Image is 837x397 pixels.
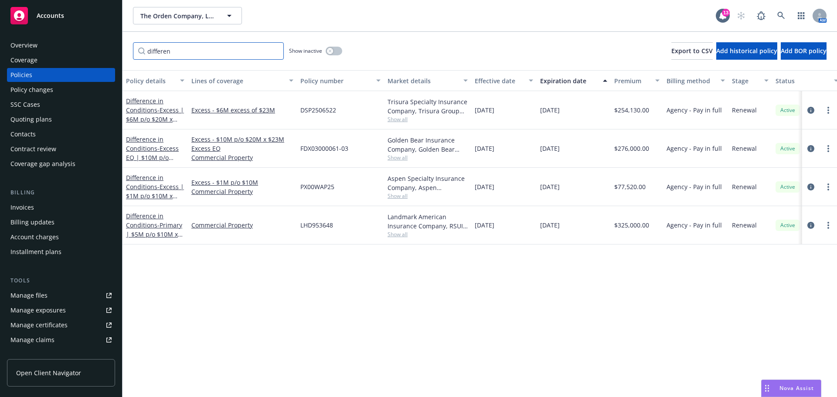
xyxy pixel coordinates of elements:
[475,76,524,85] div: Effective date
[732,7,750,24] a: Start snowing
[300,105,336,115] span: DSP2506522
[667,182,722,191] span: Agency - Pay in full
[10,303,66,317] div: Manage exposures
[732,221,757,230] span: Renewal
[126,135,179,171] a: Difference in Conditions
[133,42,284,60] input: Filter by keyword...
[614,144,649,153] span: $276,000.00
[122,70,188,91] button: Policy details
[10,157,75,171] div: Coverage gap analysis
[388,154,468,161] span: Show all
[732,105,757,115] span: Renewal
[781,47,827,55] span: Add BOR policy
[540,105,560,115] span: [DATE]
[823,220,834,231] a: more
[10,215,54,229] div: Billing updates
[7,127,115,141] a: Contacts
[776,76,829,85] div: Status
[7,288,115,302] a: Manage files
[10,230,59,244] div: Account charges
[297,70,384,91] button: Policy number
[388,192,468,200] span: Show all
[384,70,471,91] button: Market details
[667,144,722,153] span: Agency - Pay in full
[191,221,293,230] a: Commercial Property
[7,276,115,285] div: Tools
[806,182,816,192] a: circleInformation
[388,76,458,85] div: Market details
[126,106,184,132] span: - Excess | $6M p/o $20M x $20M
[779,145,796,153] span: Active
[126,173,184,209] a: Difference in Conditions
[540,221,560,230] span: [DATE]
[471,70,537,91] button: Effective date
[475,182,494,191] span: [DATE]
[191,187,293,196] a: Commercial Property
[10,200,34,214] div: Invoices
[806,105,816,115] a: circleInformation
[10,98,40,112] div: SSC Cases
[10,348,51,362] div: Manage BORs
[16,368,81,377] span: Open Client Navigator
[10,68,32,82] div: Policies
[475,221,494,230] span: [DATE]
[7,142,115,156] a: Contract review
[191,178,293,187] a: Excess - $1M p/o $10M
[7,3,115,28] a: Accounts
[126,221,183,248] span: - Primary | $5M p/o $10M x $10M DIC XS Pri
[7,157,115,171] a: Coverage gap analysis
[475,105,494,115] span: [DATE]
[475,144,494,153] span: [DATE]
[7,53,115,67] a: Coverage
[728,70,772,91] button: Stage
[37,12,64,19] span: Accounts
[7,200,115,214] a: Invoices
[722,9,730,17] div: 13
[752,7,770,24] a: Report a Bug
[671,47,713,55] span: Export to CSV
[779,221,796,229] span: Active
[7,303,115,317] a: Manage exposures
[388,231,468,238] span: Show all
[823,105,834,115] a: more
[7,38,115,52] a: Overview
[10,142,56,156] div: Contract review
[762,380,772,397] div: Drag to move
[191,153,293,162] a: Commercial Property
[7,215,115,229] a: Billing updates
[732,182,757,191] span: Renewal
[732,144,757,153] span: Renewal
[10,318,68,332] div: Manage certificates
[126,144,179,171] span: - Excess EQ | $10M p/o $20M xs $20M
[663,70,728,91] button: Billing method
[126,97,184,132] a: Difference in Conditions
[761,380,821,397] button: Nova Assist
[7,188,115,197] div: Billing
[7,83,115,97] a: Policy changes
[126,212,182,248] a: Difference in Conditions
[540,144,560,153] span: [DATE]
[388,97,468,115] div: Trisura Specialty Insurance Company, Trisura Group Ltd., Amwins
[191,76,284,85] div: Lines of coverage
[10,38,37,52] div: Overview
[793,7,810,24] a: Switch app
[779,183,796,191] span: Active
[133,7,242,24] button: The Orden Company, LLC
[126,76,175,85] div: Policy details
[10,127,36,141] div: Contacts
[806,220,816,231] a: circleInformation
[772,7,790,24] a: Search
[188,70,297,91] button: Lines of coverage
[614,105,649,115] span: $254,130.00
[671,42,713,60] button: Export to CSV
[614,182,646,191] span: $77,520.00
[667,221,722,230] span: Agency - Pay in full
[540,76,598,85] div: Expiration date
[611,70,663,91] button: Premium
[388,212,468,231] div: Landmark American Insurance Company, RSUI Group, Amwins
[7,112,115,126] a: Quoting plans
[10,333,54,347] div: Manage claims
[823,143,834,154] a: more
[716,42,777,60] button: Add historical policy
[7,333,115,347] a: Manage claims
